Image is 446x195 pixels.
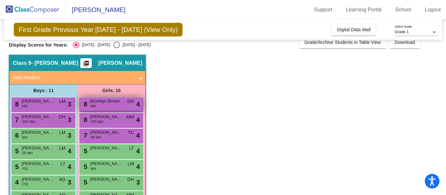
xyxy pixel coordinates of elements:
[82,60,90,69] mat-icon: picture_as_pdf
[126,114,134,120] span: MM
[13,101,19,108] span: 8
[337,27,371,32] span: Digital Data Wall
[65,5,125,15] span: [PERSON_NAME]
[13,60,31,66] span: Class 9
[128,129,134,136] span: TC
[390,5,416,15] a: School
[90,135,101,140] span: SP WH
[68,177,71,187] span: 3
[90,104,96,109] span: WH
[420,5,446,15] a: Logout
[59,176,65,183] span: AD
[59,98,65,105] span: LM
[59,114,65,120] span: DH
[77,84,145,97] div: Girls: 10
[120,42,151,48] div: [DATE] - [DATE]
[13,116,19,123] span: 7
[90,176,123,183] span: [PERSON_NAME]
[127,176,134,183] span: DH
[394,40,415,45] span: Download
[22,145,54,151] span: [PERSON_NAME]
[13,132,19,139] span: 6
[136,131,140,140] span: 4
[128,160,134,167] span: LM
[68,131,71,140] span: 3
[68,146,71,156] span: 4
[68,115,71,125] span: 3
[13,163,19,170] span: 5
[13,147,19,155] span: 5
[68,162,71,172] span: 4
[82,163,87,170] span: 5
[68,99,71,109] span: 3
[90,129,123,136] span: [PERSON_NAME]
[82,101,87,108] span: 8
[82,116,87,123] span: 8
[98,60,142,66] span: [PERSON_NAME]
[22,135,27,140] span: WH
[59,145,65,152] span: LM
[9,42,68,48] span: Display Scores for Years:
[13,179,19,186] span: 4
[79,42,110,48] div: [DATE] - [DATE]
[90,119,103,124] span: 2TR WH
[80,58,92,68] button: Print Students Details
[136,177,140,187] span: 3
[82,147,87,155] span: 5
[136,162,140,172] span: 4
[82,179,87,186] span: 5
[59,129,65,136] span: LM
[22,129,54,136] span: [PERSON_NAME]
[9,84,77,97] div: Boys : 11
[22,160,54,167] span: [PERSON_NAME]
[299,36,386,48] button: Grade/Archive Students in Table View
[90,145,123,151] span: [PERSON_NAME]
[304,40,381,45] span: Grade/Archive Students in Table View
[22,151,33,156] span: SP WH
[136,146,140,156] span: 4
[13,74,134,81] mat-panel-title: Add Student
[127,98,134,105] span: DH
[14,23,183,36] span: First Grade Previous Year [DATE] - [DATE] (View Only)
[22,166,28,171] span: YGL
[389,36,420,48] button: Download
[9,71,145,84] mat-expansion-panel-header: Add Student
[332,24,376,35] button: Digital Data Wall
[341,5,387,15] a: Learning Portal
[22,176,54,183] span: [PERSON_NAME]
[31,60,78,66] span: - [PERSON_NAME]
[82,132,87,139] span: 7
[395,30,409,34] span: Grade 1
[90,114,123,120] span: [PERSON_NAME]
[136,115,140,125] span: 4
[22,182,28,187] span: 2TR
[22,104,27,109] span: HIS
[22,119,35,124] span: GPV WH
[136,99,140,109] span: 4
[90,160,123,167] span: [PERSON_NAME]
[90,166,96,171] span: WH
[22,98,54,104] span: [PERSON_NAME]
[129,145,134,152] span: LT
[60,160,65,167] span: LT
[90,98,123,104] span: Brooklyn Brown
[22,114,54,120] span: [PERSON_NAME]
[73,42,151,48] mat-radio-group: Select an option
[309,5,338,15] a: Support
